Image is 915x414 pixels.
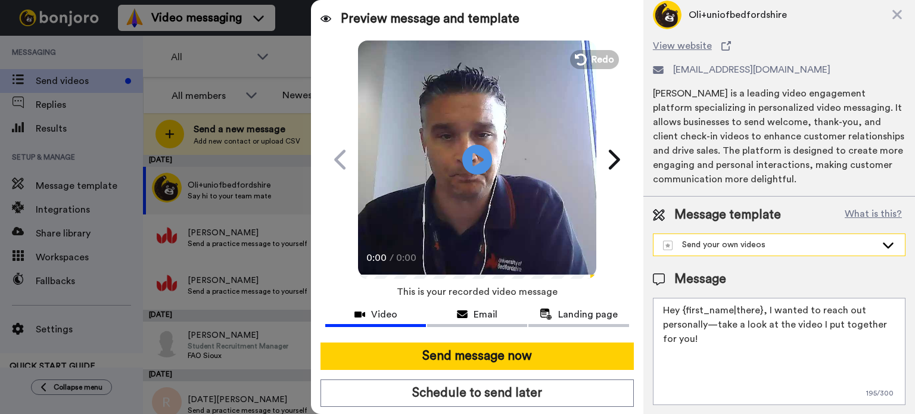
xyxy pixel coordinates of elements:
[320,379,634,407] button: Schedule to send later
[674,270,726,288] span: Message
[474,307,497,322] span: Email
[320,343,634,370] button: Send message now
[371,307,397,322] span: Video
[397,279,558,305] span: This is your recorded video message
[653,298,905,405] textarea: Hey {first_name|there}, I wanted to reach out personally—take a look at the video I put together ...
[653,86,905,186] div: [PERSON_NAME] is a leading video engagement platform specializing in personalized video messaging...
[366,251,387,265] span: 0:00
[663,241,673,250] img: demo-template.svg
[558,307,618,322] span: Landing page
[674,206,781,224] span: Message template
[396,251,417,265] span: 0:00
[663,239,876,251] div: Send your own videos
[841,206,905,224] button: What is this?
[390,251,394,265] span: /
